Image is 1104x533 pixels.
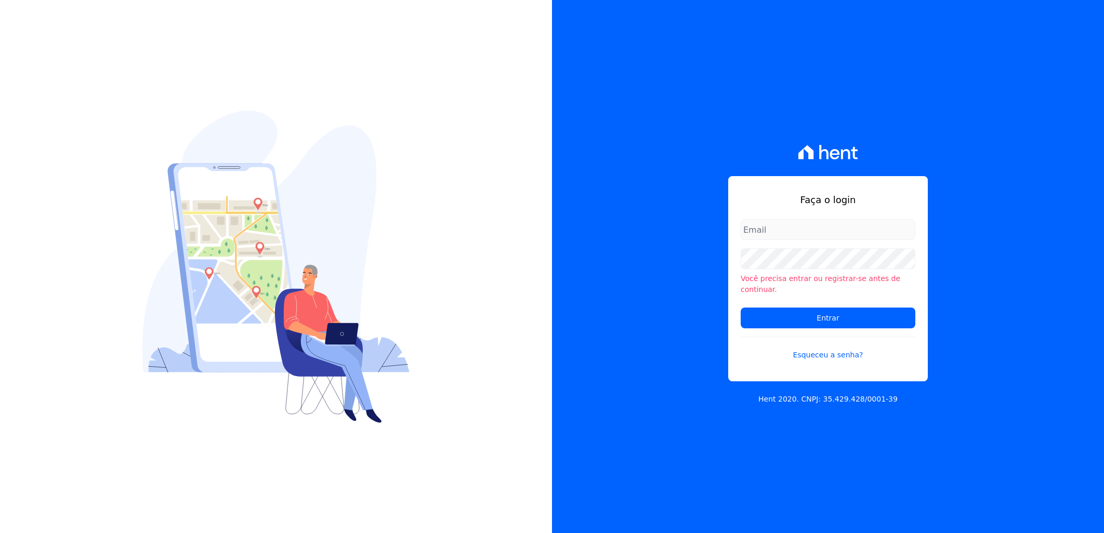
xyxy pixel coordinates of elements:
[741,193,915,207] h1: Faça o login
[758,394,898,405] p: Hent 2020. CNPJ: 35.429.428/0001-39
[741,273,915,295] li: Você precisa entrar ou registrar-se antes de continuar.
[142,111,410,423] img: Login
[741,337,915,361] a: Esqueceu a senha?
[741,308,915,328] input: Entrar
[741,219,915,240] input: Email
